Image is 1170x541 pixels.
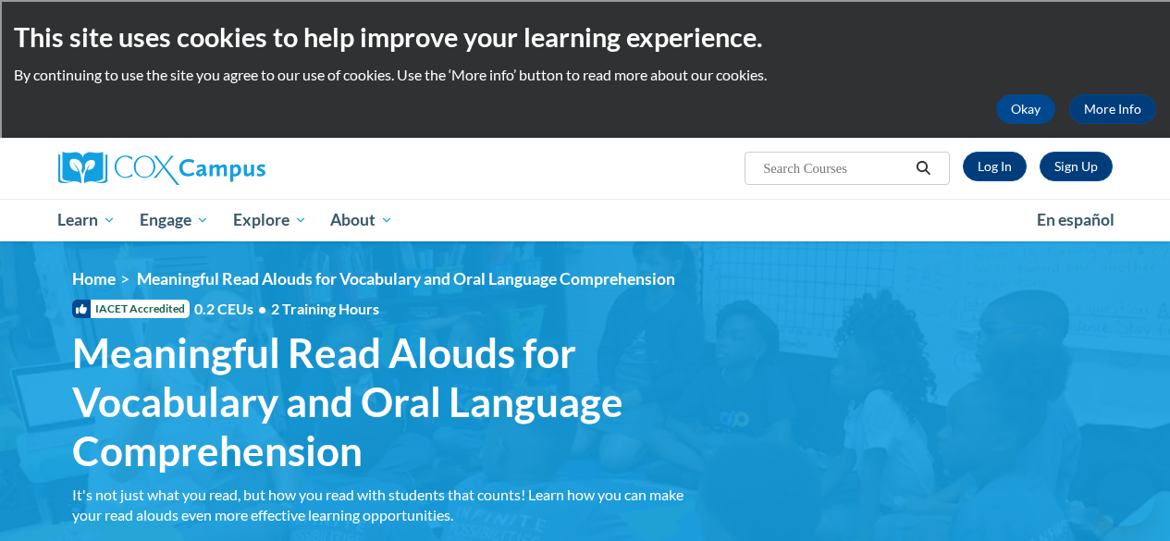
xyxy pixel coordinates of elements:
[58,152,265,185] img: Cox Campus
[1037,210,1115,229] span: En español
[761,157,909,179] input: Search Courses
[909,157,937,179] button: Search
[233,209,307,231] span: Explore
[72,485,710,525] div: It's not just what you read, but how you read with students that counts! Learn how you can make y...
[72,328,710,474] span: Meaningful Read Alouds for Vocabulary and Oral Language Comprehension
[128,199,221,241] a: Engage
[1096,467,1155,526] iframe: Button to launch messaging window
[963,152,1027,181] a: Log In
[221,199,319,241] a: Explore
[318,199,405,241] a: About
[137,269,675,289] span: Meaningful Read Alouds for Vocabulary and Oral Language Comprehension
[57,209,116,231] span: Learn
[258,300,266,317] span: •
[271,300,379,317] span: 2 Training Hours
[58,152,391,185] a: Cox Campus
[44,199,1127,241] div: Main menu
[72,300,190,318] span: IACET Accredited
[1025,201,1127,240] a: En español
[194,299,379,319] span: 0.2 CEUs
[1040,152,1113,181] a: Register
[140,209,209,231] span: Engage
[46,199,129,241] a: Learn
[72,269,116,289] a: Home
[330,209,393,231] span: About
